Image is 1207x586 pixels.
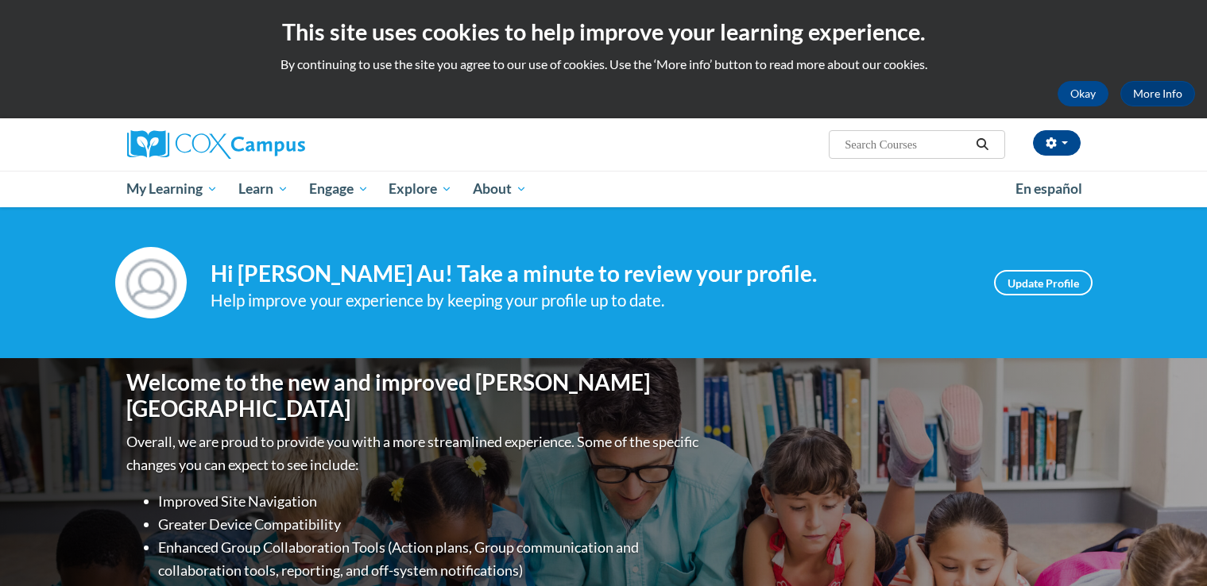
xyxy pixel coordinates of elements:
[1016,180,1082,197] span: En español
[211,260,970,287] h4: Hi [PERSON_NAME] Au! Take a minute to review your profile.
[1005,172,1093,206] a: En español
[309,179,369,199] span: Engage
[127,430,703,476] p: Overall, we are proud to provide you with a more streamlined experience. Some of the specific cha...
[389,179,452,199] span: Explore
[126,179,218,199] span: My Learning
[378,171,462,207] a: Explore
[127,369,703,422] h1: Welcome to the new and improved [PERSON_NAME][GEOGRAPHIC_DATA]
[211,287,970,314] div: Help improve your experience by keeping your profile up to date.
[970,135,994,154] button: Search
[1033,130,1081,156] button: Account Settings
[1058,81,1108,106] button: Okay
[103,171,1104,207] div: Main menu
[127,130,429,159] a: Cox Campus
[12,56,1195,73] p: By continuing to use the site you agree to our use of cookies. Use the ‘More info’ button to read...
[473,179,527,199] span: About
[115,247,187,318] img: Profile Image
[12,16,1195,48] h2: This site uses cookies to help improve your learning experience.
[238,179,288,199] span: Learn
[994,270,1093,295] a: Update Profile
[462,171,537,207] a: About
[843,135,970,154] input: Search Courses
[117,171,229,207] a: My Learning
[228,171,299,207] a: Learn
[299,171,379,207] a: Engage
[1120,81,1195,106] a: More Info
[127,130,305,159] img: Cox Campus
[159,490,703,513] li: Improved Site Navigation
[159,513,703,536] li: Greater Device Compatibility
[159,536,703,582] li: Enhanced Group Collaboration Tools (Action plans, Group communication and collaboration tools, re...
